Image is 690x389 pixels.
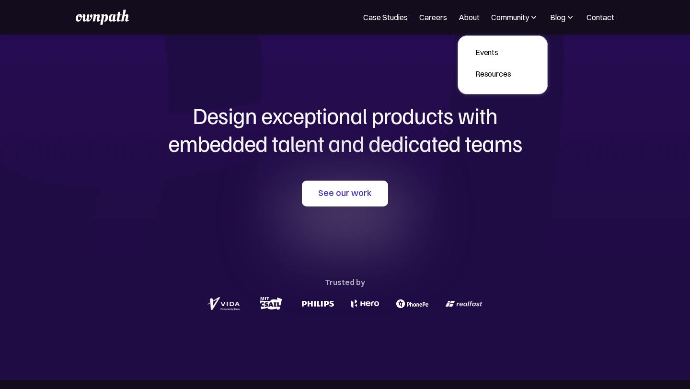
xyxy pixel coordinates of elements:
[468,65,519,82] a: Resources
[115,102,575,157] h1: Design exceptional products with embedded talent and dedicated teams
[491,11,529,23] div: Community
[458,35,548,94] nav: Community
[550,11,575,23] div: Blog
[419,11,447,23] a: Careers
[363,11,408,23] a: Case Studies
[459,11,480,23] a: About
[468,44,519,61] a: Events
[586,11,614,23] a: Contact
[491,11,539,23] div: Community
[475,68,511,80] div: Resources
[475,46,511,58] div: Events
[325,275,365,289] div: Trusted by
[302,181,388,206] a: See our work
[550,11,565,23] div: Blog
